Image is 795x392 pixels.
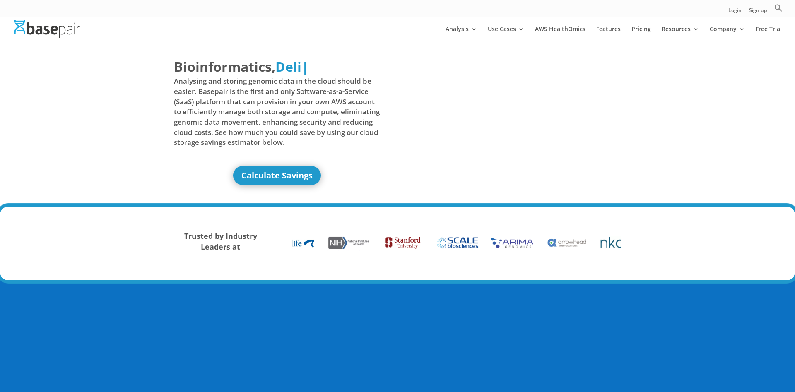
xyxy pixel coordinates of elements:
[14,20,80,38] img: Basepair
[631,26,651,46] a: Pricing
[174,57,275,76] span: Bioinformatics,
[446,26,477,46] a: Analysis
[774,4,783,17] a: Search Icon Link
[596,26,621,46] a: Features
[184,231,257,252] strong: Trusted by Industry Leaders at
[275,58,301,75] span: Deli
[535,26,585,46] a: AWS HealthOmics
[749,8,767,17] a: Sign up
[728,8,742,17] a: Login
[404,57,610,173] iframe: Basepair - NGS Analysis Simplified
[301,58,309,75] span: |
[756,26,782,46] a: Free Trial
[174,76,380,147] span: Analysing and storing genomic data in the cloud should be easier. Basepair is the first and only ...
[488,26,524,46] a: Use Cases
[710,26,745,46] a: Company
[662,26,699,46] a: Resources
[774,4,783,12] svg: Search
[233,166,321,185] a: Calculate Savings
